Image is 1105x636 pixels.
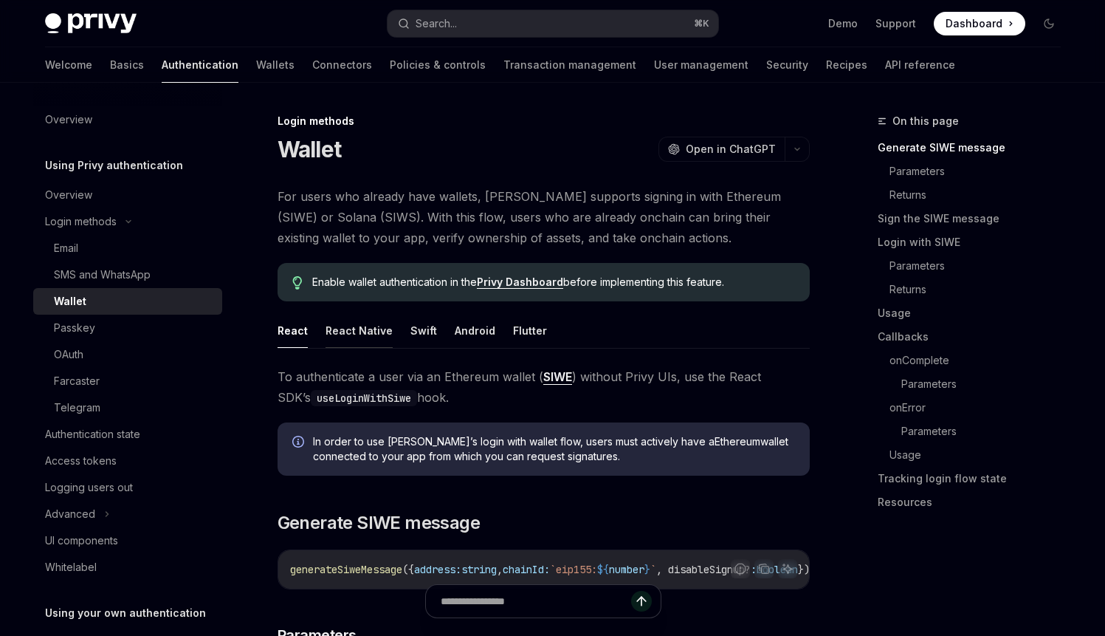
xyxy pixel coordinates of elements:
[45,213,117,230] div: Login methods
[33,394,222,421] a: Telegram
[33,368,222,394] a: Farcaster
[33,448,222,474] a: Access tokens
[54,346,83,363] div: OAuth
[889,443,1073,467] a: Usage
[33,261,222,288] a: SMS and WhatsApp
[1037,12,1061,35] button: Toggle dark mode
[656,563,751,576] span: , disableSignup?
[33,235,222,261] a: Email
[686,142,776,157] span: Open in ChatGPT
[766,47,808,83] a: Security
[497,563,503,576] span: ,
[503,47,636,83] a: Transaction management
[388,10,718,37] button: Search...⌘K
[290,563,402,576] span: generateSiweMessage
[889,160,1073,183] a: Parameters
[878,301,1073,325] a: Usage
[901,420,1073,443] a: Parameters
[33,288,222,315] a: Wallet
[878,467,1073,490] a: Tracking login flow state
[278,186,810,248] span: For users who already have wallets, [PERSON_NAME] supports signing in with Ethereum (SIWE) or Sol...
[631,591,652,612] button: Send message
[45,425,140,443] div: Authentication state
[828,16,858,31] a: Demo
[543,369,572,385] a: SIWE
[455,313,495,348] button: Android
[390,47,486,83] a: Policies & controls
[33,182,222,208] a: Overview
[658,137,785,162] button: Open in ChatGPT
[45,13,137,34] img: dark logo
[416,15,457,33] div: Search...
[826,47,867,83] a: Recipes
[694,18,709,30] span: ⌘ K
[45,47,92,83] a: Welcome
[33,527,222,554] a: UI components
[162,47,238,83] a: Authentication
[889,278,1073,301] a: Returns
[875,16,916,31] a: Support
[550,563,597,576] span: `eip155:
[45,452,117,470] div: Access tokens
[326,313,393,348] button: React Native
[45,157,183,174] h5: Using Privy authentication
[901,372,1073,396] a: Parameters
[54,372,100,390] div: Farcaster
[778,559,797,578] button: Ask AI
[278,136,342,163] h1: Wallet
[110,47,144,83] a: Basics
[292,276,303,290] svg: Tip
[654,47,748,83] a: User management
[878,136,1073,160] a: Generate SIWE message
[45,604,206,622] h5: Using your own authentication
[644,563,650,576] span: }
[885,47,955,83] a: API reference
[45,479,133,496] div: Logging users out
[278,366,810,408] span: To authenticate a user via an Ethereum wallet ( ) without Privy UIs, use the React SDK’s hook.
[33,554,222,581] a: Whitelabel
[278,313,308,348] button: React
[54,266,151,284] div: SMS and WhatsApp
[461,563,497,576] span: string
[731,559,750,578] button: Report incorrect code
[609,563,644,576] span: number
[751,563,757,576] span: :
[878,207,1073,230] a: Sign the SIWE message
[892,112,959,130] span: On this page
[292,436,307,451] svg: Info
[33,421,222,448] a: Authentication state
[54,239,78,257] div: Email
[33,106,222,133] a: Overview
[477,276,563,289] a: Privy Dashboard
[513,313,547,348] button: Flutter
[934,12,1025,35] a: Dashboard
[650,563,656,576] span: `
[402,563,414,576] span: ({
[878,325,1073,349] a: Callbacks
[256,47,295,83] a: Wallets
[414,563,461,576] span: address:
[278,114,810,129] div: Login methods
[878,490,1073,514] a: Resources
[33,315,222,341] a: Passkey
[503,563,550,576] span: chainId:
[45,532,118,550] div: UI components
[45,186,92,204] div: Overview
[54,293,86,310] div: Wallet
[889,396,1073,420] a: onError
[798,563,810,576] span: })
[410,313,437,348] button: Swift
[889,349,1073,372] a: onComplete
[45,111,92,129] div: Overview
[889,254,1073,278] a: Parameters
[313,434,795,464] span: In order to use [PERSON_NAME]’s login with wallet flow, users must actively have a Ethereum walle...
[311,390,417,406] code: useLoginWithSiwe
[878,230,1073,254] a: Login with SIWE
[889,183,1073,207] a: Returns
[33,474,222,501] a: Logging users out
[54,399,100,417] div: Telegram
[312,275,794,290] span: Enable wallet authentication in the before implementing this feature.
[45,505,95,523] div: Advanced
[45,558,97,576] div: Whitelabel
[54,319,95,337] div: Passkey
